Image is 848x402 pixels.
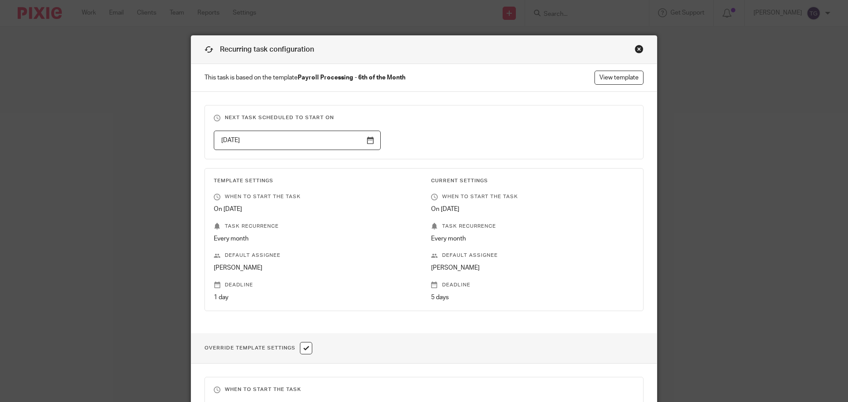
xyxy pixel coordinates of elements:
[431,263,634,272] p: [PERSON_NAME]
[431,252,634,259] p: Default assignee
[214,177,417,184] h3: Template Settings
[431,234,634,243] p: Every month
[431,193,634,200] p: When to start the task
[214,293,417,302] p: 1 day
[204,45,314,55] h1: Recurring task configuration
[431,223,634,230] p: Task recurrence
[431,205,634,214] p: On [DATE]
[431,282,634,289] p: Deadline
[214,193,417,200] p: When to start the task
[635,45,644,53] div: Close this dialog window
[431,293,634,302] p: 5 days
[431,177,634,184] h3: Current Settings
[214,282,417,289] p: Deadline
[214,234,417,243] p: Every month
[594,71,644,85] a: View template
[204,342,312,354] h1: Override Template Settings
[214,114,634,121] h3: Next task scheduled to start on
[298,75,405,81] strong: Payroll Processing - 6th of the Month
[214,386,634,393] h3: When to start the task
[214,205,417,214] p: On [DATE]
[204,73,405,82] span: This task is based on the template
[214,223,417,230] p: Task recurrence
[214,252,417,259] p: Default assignee
[214,263,417,272] p: [PERSON_NAME]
